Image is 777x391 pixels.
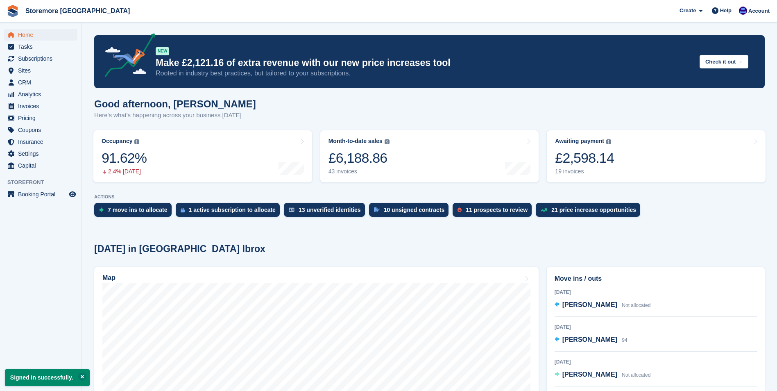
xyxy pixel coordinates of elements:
span: Account [748,7,770,15]
span: Not allocated [622,372,650,378]
a: menu [4,148,77,159]
p: Rooted in industry best practices, but tailored to your subscriptions. [156,69,693,78]
h2: Map [102,274,116,282]
span: Coupons [18,124,67,136]
span: [PERSON_NAME] [562,301,617,308]
span: Invoices [18,100,67,112]
span: Storefront [7,178,82,186]
span: Create [680,7,696,15]
img: stora-icon-8386f47178a22dfd0bd8f6a31ec36ba5ce8667c1dd55bd0f319d3a0aa187defe.svg [7,5,19,17]
a: Awaiting payment £2,598.14 19 invoices [547,130,766,182]
img: active_subscription_to_allocate_icon-d502201f5373d7db506a760aba3b589e785aa758c864c3986d89f69b8ff3... [181,207,185,213]
div: 10 unsigned contracts [384,207,445,213]
a: Preview store [68,189,77,199]
img: icon-info-grey-7440780725fd019a000dd9b08b2336e03edf1995a4989e88bcd33f0948082b44.svg [134,139,139,144]
a: menu [4,41,77,52]
div: Month-to-date sales [328,138,383,145]
div: [DATE] [555,358,757,366]
span: Not allocated [622,302,650,308]
a: menu [4,53,77,64]
p: Signed in successfully. [5,369,90,386]
a: Month-to-date sales £6,188.86 43 invoices [320,130,539,182]
span: Subscriptions [18,53,67,64]
span: Tasks [18,41,67,52]
p: Make £2,121.16 of extra revenue with our new price increases tool [156,57,693,69]
img: prospect-51fa495bee0391a8d652442698ab0144808aea92771e9ea1ae160a38d050c398.svg [458,207,462,212]
a: [PERSON_NAME] Not allocated [555,300,651,311]
a: menu [4,100,77,112]
a: menu [4,124,77,136]
a: 11 prospects to review [453,203,536,221]
img: price-adjustments-announcement-icon-8257ccfd72463d97f412b2fc003d46551f7dbcb40ab6d574587a9cd5c0d94... [98,33,155,80]
span: Pricing [18,112,67,124]
a: menu [4,112,77,124]
p: ACTIONS [94,194,765,200]
h2: Move ins / outs [555,274,757,284]
span: [PERSON_NAME] [562,336,617,343]
h1: Good afternoon, [PERSON_NAME] [94,98,256,109]
span: Booking Portal [18,189,67,200]
a: 13 unverified identities [284,203,369,221]
a: menu [4,136,77,148]
a: Storemore [GEOGRAPHIC_DATA] [22,4,133,18]
span: 94 [622,337,627,343]
div: 7 move ins to allocate [108,207,168,213]
img: icon-info-grey-7440780725fd019a000dd9b08b2336e03edf1995a4989e88bcd33f0948082b44.svg [606,139,611,144]
a: menu [4,29,77,41]
a: 10 unsigned contracts [369,203,453,221]
span: Settings [18,148,67,159]
span: Sites [18,65,67,76]
img: Angela [739,7,747,15]
a: menu [4,77,77,88]
div: Awaiting payment [555,138,604,145]
span: Home [18,29,67,41]
a: menu [4,189,77,200]
div: 21 price increase opportunities [551,207,636,213]
span: Insurance [18,136,67,148]
a: menu [4,160,77,171]
button: Check it out → [700,55,748,68]
div: Occupancy [102,138,132,145]
div: 2.4% [DATE] [102,168,147,175]
span: Capital [18,160,67,171]
a: 7 move ins to allocate [94,203,176,221]
h2: [DATE] in [GEOGRAPHIC_DATA] Ibrox [94,243,265,255]
div: [DATE] [555,289,757,296]
img: contract_signature_icon-13c848040528278c33f63329250d36e43548de30e8caae1d1a13099fd9432cc5.svg [374,207,380,212]
img: price_increase_opportunities-93ffe204e8149a01c8c9dc8f82e8f89637d9d84a8eef4429ea346261dce0b2c0.svg [541,208,547,212]
div: 19 invoices [555,168,614,175]
a: [PERSON_NAME] Not allocated [555,370,651,380]
div: 91.62% [102,150,147,166]
span: Help [720,7,732,15]
div: 43 invoices [328,168,390,175]
span: [PERSON_NAME] [562,371,617,378]
a: [PERSON_NAME] 94 [555,335,627,346]
div: £6,188.86 [328,150,390,166]
a: Occupancy 91.62% 2.4% [DATE] [93,130,312,182]
a: 21 price increase opportunities [536,203,644,221]
div: 11 prospects to review [466,207,528,213]
img: verify_identity-adf6edd0f0f0b5bbfe63781bf79b02c33cf7c696d77639b501bdc392416b5a36.svg [289,207,294,212]
span: Analytics [18,89,67,100]
span: CRM [18,77,67,88]
div: 1 active subscription to allocate [189,207,276,213]
a: menu [4,65,77,76]
img: move_ins_to_allocate_icon-fdf77a2bb77ea45bf5b3d319d69a93e2d87916cf1d5bf7949dd705db3b84f3ca.svg [99,207,104,212]
a: 1 active subscription to allocate [176,203,284,221]
div: NEW [156,47,169,55]
img: icon-info-grey-7440780725fd019a000dd9b08b2336e03edf1995a4989e88bcd33f0948082b44.svg [385,139,390,144]
a: menu [4,89,77,100]
div: [DATE] [555,323,757,331]
div: 13 unverified identities [299,207,361,213]
div: £2,598.14 [555,150,614,166]
p: Here's what's happening across your business [DATE] [94,111,256,120]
